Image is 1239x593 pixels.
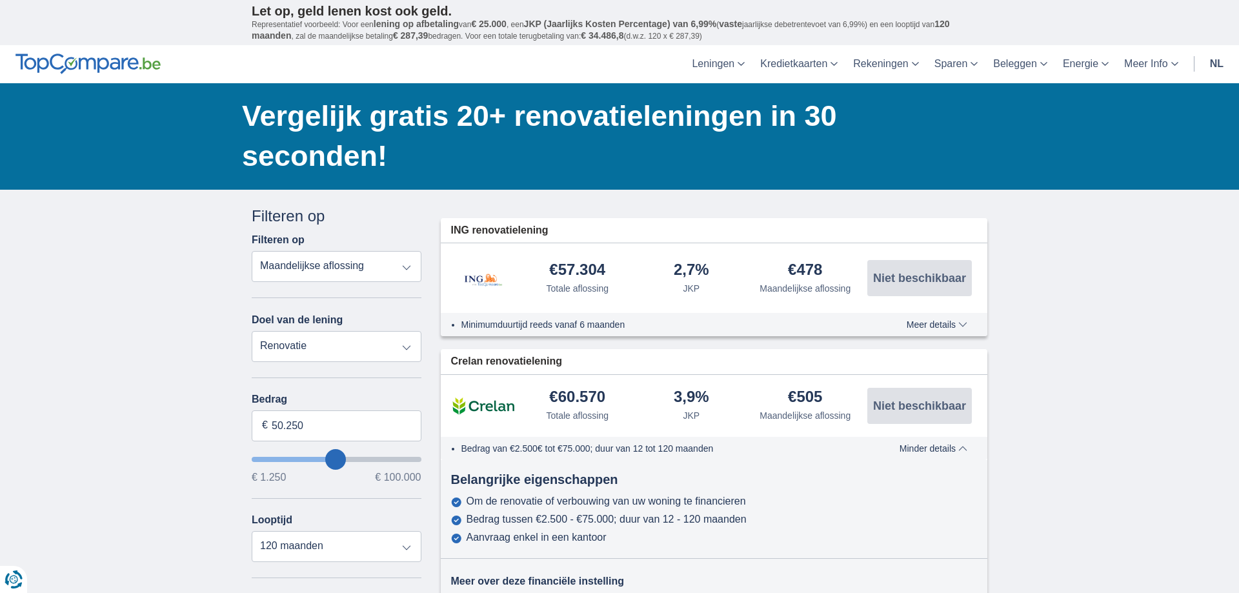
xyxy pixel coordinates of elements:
div: Om de renovatie of verbouwing van uw woning te financieren [467,496,746,507]
p: Representatief voorbeeld: Voor een van , een ( jaarlijkse debetrentevoet van 6,99%) en een loopti... [252,19,987,42]
div: 3,9% [674,389,709,407]
label: Doel van de lening [252,314,343,326]
label: Filteren op [252,234,305,246]
span: JKP (Jaarlijks Kosten Percentage) van 6,99% [524,19,717,29]
div: €505 [788,389,822,407]
li: Bedrag van €2.500€ tot €75.000; duur van 12 tot 120 maanden [461,442,860,455]
div: Belangrijke eigenschappen [441,470,988,489]
button: Minder details [890,443,977,454]
span: Niet beschikbaar [873,272,966,284]
label: Bedrag [252,394,421,405]
img: product.pl.alt ING [451,256,516,299]
button: Niet beschikbaar [867,388,972,424]
div: Filteren op [252,205,421,227]
span: Minder details [900,444,967,453]
img: TopCompare [15,54,161,74]
span: Meer details [907,320,967,329]
a: Energie [1055,45,1116,83]
a: Leningen [684,45,752,83]
a: Rekeningen [845,45,926,83]
span: € 100.000 [375,472,421,483]
span: 120 maanden [252,19,950,41]
label: Looptijd [252,514,292,526]
li: Minimumduurtijd reeds vanaf 6 maanden [461,318,860,331]
div: Maandelijkse aflossing [760,409,851,422]
div: Bedrag tussen €2.500 - €75.000; duur van 12 - 120 maanden [467,514,747,525]
button: Niet beschikbaar [867,260,972,296]
div: Totale aflossing [546,409,609,422]
div: Aanvraag enkel in een kantoor [467,532,607,543]
div: €478 [788,262,822,279]
input: wantToBorrow [252,457,421,462]
a: Beleggen [985,45,1055,83]
span: lening op afbetaling [374,19,459,29]
a: Sparen [927,45,986,83]
div: Totale aflossing [546,282,609,295]
span: vaste [719,19,742,29]
span: € 1.250 [252,472,286,483]
div: 2,7% [674,262,709,279]
p: Let op, geld lenen kost ook geld. [252,3,987,19]
img: product.pl.alt Crelan [451,390,516,422]
span: € 25.000 [471,19,507,29]
div: €57.304 [549,262,605,279]
div: JKP [683,409,700,422]
span: Crelan renovatielening [451,354,563,369]
span: € [262,418,268,433]
span: € 34.486,8 [581,30,623,41]
div: Meer over deze financiële instelling [451,574,859,589]
div: €60.570 [549,389,605,407]
a: Kredietkaarten [752,45,845,83]
span: € 287,39 [393,30,428,41]
span: ING renovatielening [451,223,549,238]
button: Meer details [897,319,977,330]
span: Niet beschikbaar [873,400,966,412]
a: Meer Info [1116,45,1186,83]
div: Maandelijkse aflossing [760,282,851,295]
h1: Vergelijk gratis 20+ renovatieleningen in 30 seconden! [242,96,987,176]
a: nl [1202,45,1231,83]
div: JKP [683,282,700,295]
